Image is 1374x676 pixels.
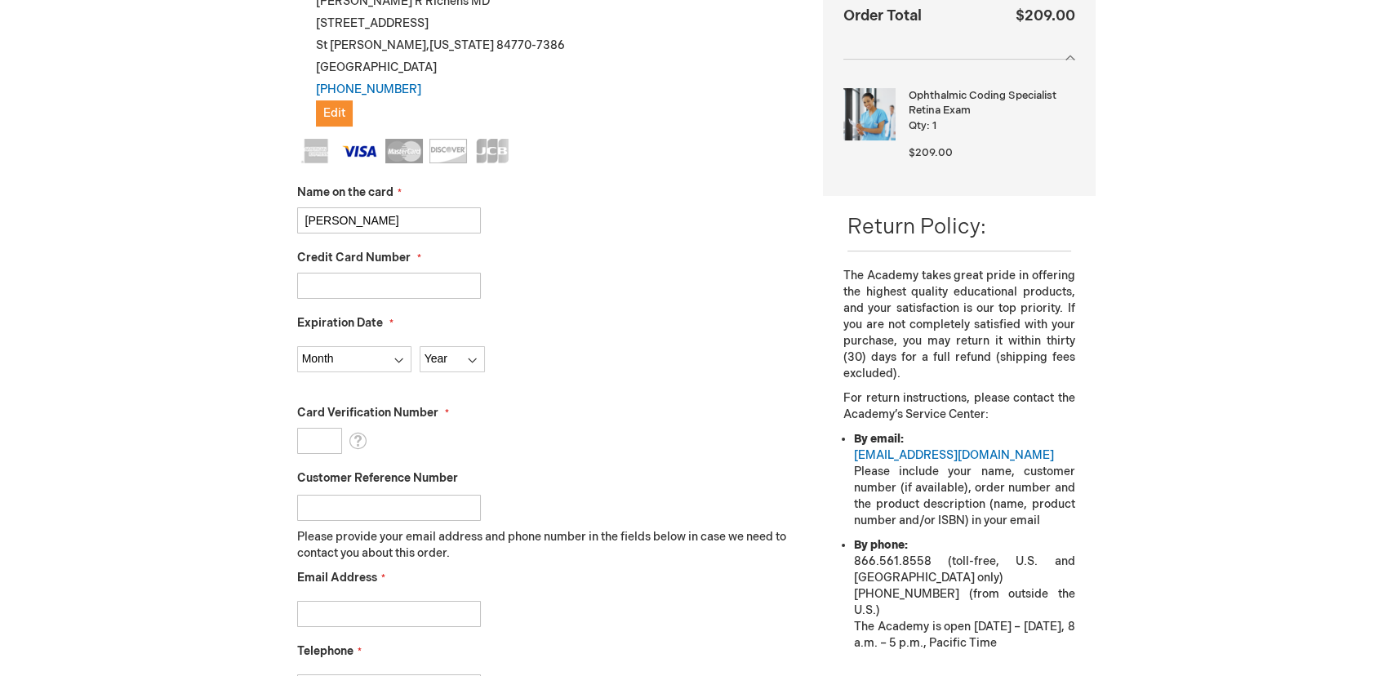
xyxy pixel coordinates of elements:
input: Card Verification Number [297,428,342,454]
p: For return instructions, please contact the Academy’s Service Center: [843,390,1074,423]
img: Visa [341,139,379,163]
span: Edit [323,106,345,120]
span: [US_STATE] [429,38,494,52]
li: 866.561.8558 (toll-free, U.S. and [GEOGRAPHIC_DATA] only) [PHONE_NUMBER] (from outside the U.S.) ... [854,537,1074,652]
button: Edit [316,100,353,127]
p: Please provide your email address and phone number in the fields below in case we need to contact... [297,529,799,562]
p: The Academy takes great pride in offering the highest quality educational products, and your sati... [843,268,1074,382]
span: Email Address [297,571,377,585]
strong: Ophthalmic Coding Specialist Retina Exam [909,88,1070,118]
span: Telephone [297,644,354,658]
span: Return Policy: [847,215,986,240]
span: $209.00 [909,146,953,159]
span: 1 [932,119,936,132]
strong: Order Total [843,3,922,27]
img: JCB [474,139,511,163]
img: Discover [429,139,467,163]
input: Credit Card Number [297,273,481,299]
img: American Express [297,139,335,163]
strong: By email: [854,432,904,446]
span: Credit Card Number [297,251,411,265]
span: Name on the card [297,185,394,199]
span: Card Verification Number [297,406,438,420]
span: Expiration Date [297,316,383,330]
a: [EMAIL_ADDRESS][DOMAIN_NAME] [854,448,1054,462]
li: Please include your name, customer number (if available), order number and the product descriptio... [854,431,1074,529]
a: [PHONE_NUMBER] [316,82,421,96]
span: $209.00 [1016,7,1075,24]
img: MasterCard [385,139,423,163]
img: Ophthalmic Coding Specialist Retina Exam [843,88,896,140]
span: Customer Reference Number [297,471,458,485]
strong: By phone: [854,538,908,552]
span: Qty [909,119,927,132]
